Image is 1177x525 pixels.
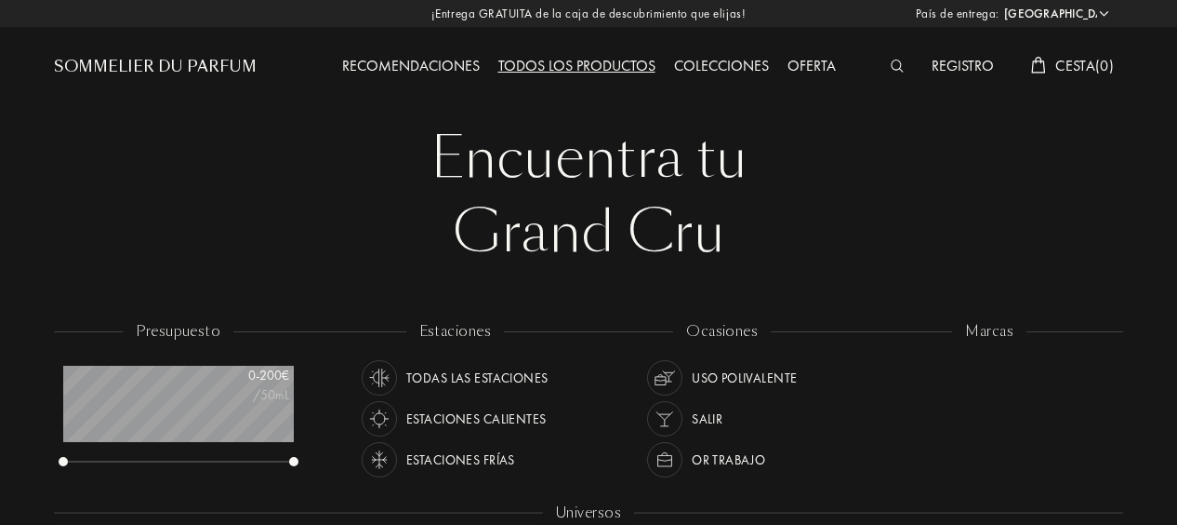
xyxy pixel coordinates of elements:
img: usage_season_hot_white.svg [366,406,392,432]
div: Uso polivalente [692,360,797,396]
img: usage_occasion_all_white.svg [652,365,678,391]
div: 0 - 200 € [196,366,289,385]
div: presupuesto [123,321,233,343]
a: Recomendaciones [333,56,489,75]
a: Registro [922,56,1003,75]
div: Universos [543,503,634,524]
a: Oferta [778,56,845,75]
div: marcas [952,321,1026,343]
div: ocasiones [673,321,771,343]
img: usage_season_average_white.svg [366,365,392,391]
span: País de entrega: [916,5,999,23]
div: Grand Cru [68,195,1109,270]
div: Todas las estaciones [406,360,548,396]
div: Registro [922,55,1003,79]
div: or trabajo [692,442,765,478]
a: Colecciones [665,56,778,75]
a: Sommelier du Parfum [54,56,257,78]
img: cart_white.svg [1031,57,1046,74]
div: Estaciones frías [406,442,515,478]
div: estaciones [406,321,505,343]
img: usage_occasion_work_white.svg [652,447,678,473]
div: Todos los productos [489,55,665,79]
div: Encuentra tu [68,121,1109,195]
span: Cesta ( 0 ) [1055,56,1114,75]
img: usage_season_cold_white.svg [366,447,392,473]
a: Todos los productos [489,56,665,75]
div: Colecciones [665,55,778,79]
div: Oferta [778,55,845,79]
img: usage_occasion_party_white.svg [652,406,678,432]
div: /50mL [196,385,289,405]
img: search_icn_white.svg [891,60,905,73]
div: Estaciones calientes [406,401,546,437]
div: Recomendaciones [333,55,489,79]
div: Salir [692,401,722,437]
